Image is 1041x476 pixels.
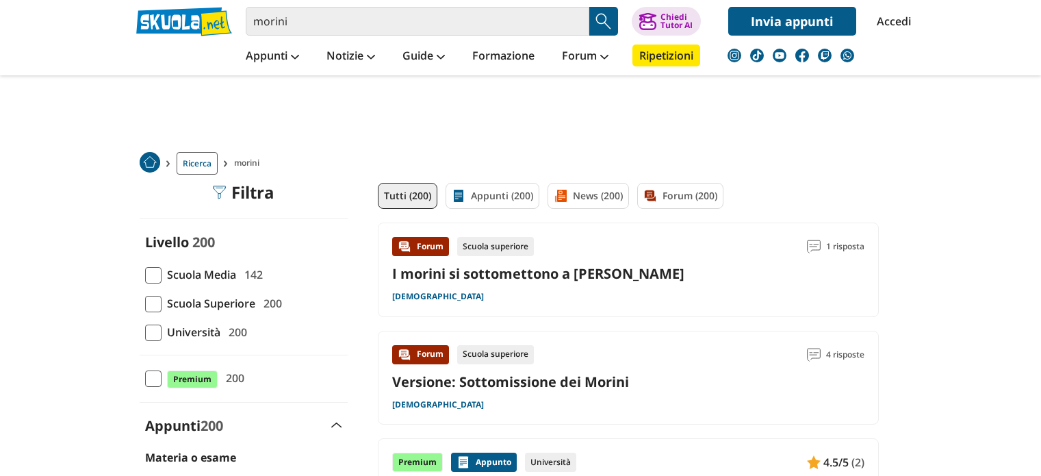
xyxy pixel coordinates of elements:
[457,237,534,256] div: Scuola superiore
[212,186,226,199] img: Filtra filtri mobile
[840,49,854,62] img: WhatsApp
[807,240,821,253] img: Commenti lettura
[826,345,864,364] span: 4 risposte
[162,295,255,312] span: Scuola Superiore
[589,7,618,36] button: Search Button
[728,7,856,36] a: Invia appunti
[632,7,701,36] button: ChiediTutor AI
[773,49,786,62] img: youtube
[851,453,864,471] span: (2)
[637,183,723,209] a: Forum (200)
[399,45,448,69] a: Guide
[593,11,614,32] img: Cerca appunti, riassunti o versioni
[162,266,236,284] span: Scuola Media
[192,233,215,251] span: 200
[323,45,378,69] a: Notizie
[548,183,629,209] a: News (200)
[239,266,263,284] span: 142
[145,450,236,465] label: Materia o esame
[258,295,282,312] span: 200
[392,399,484,410] a: [DEMOGRAPHIC_DATA]
[807,455,821,469] img: Appunti contenuto
[220,369,244,387] span: 200
[167,371,218,388] span: Premium
[750,49,764,62] img: tiktok
[246,7,589,36] input: Cerca appunti, riassunti o versioni
[223,323,247,341] span: 200
[877,7,905,36] a: Accedi
[177,152,218,175] a: Ricerca
[446,183,539,209] a: Appunti (200)
[145,233,189,251] label: Livello
[826,237,864,256] span: 1 risposta
[795,49,809,62] img: facebook
[398,348,411,362] img: Forum contenuto
[660,13,693,29] div: Chiedi Tutor AI
[392,345,449,364] div: Forum
[331,423,342,428] img: Apri e chiudi sezione
[558,45,612,69] a: Forum
[201,416,223,435] span: 200
[457,345,534,364] div: Scuola superiore
[452,189,465,203] img: Appunti filtro contenuto
[234,152,265,175] span: morini
[451,453,517,472] div: Appunto
[392,237,449,256] div: Forum
[145,416,223,435] label: Appunti
[212,183,274,202] div: Filtra
[140,152,160,175] a: Home
[807,348,821,362] img: Commenti lettura
[728,49,741,62] img: instagram
[392,453,443,472] div: Premium
[643,189,657,203] img: Forum filtro contenuto
[378,183,437,209] a: Tutti (200)
[242,45,303,69] a: Appunti
[554,189,567,203] img: News filtro contenuto
[823,453,849,471] span: 4.5/5
[392,291,484,302] a: [DEMOGRAPHIC_DATA]
[162,323,220,341] span: Università
[818,49,832,62] img: twitch
[392,264,684,283] a: I morini si sottomettono a [PERSON_NAME]
[457,455,470,469] img: Appunti contenuto
[392,373,629,391] a: Versione: Sottomissione dei Morini
[525,453,576,472] div: Università
[140,152,160,173] img: Home
[632,45,700,66] a: Ripetizioni
[469,45,538,69] a: Formazione
[398,240,411,253] img: Forum contenuto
